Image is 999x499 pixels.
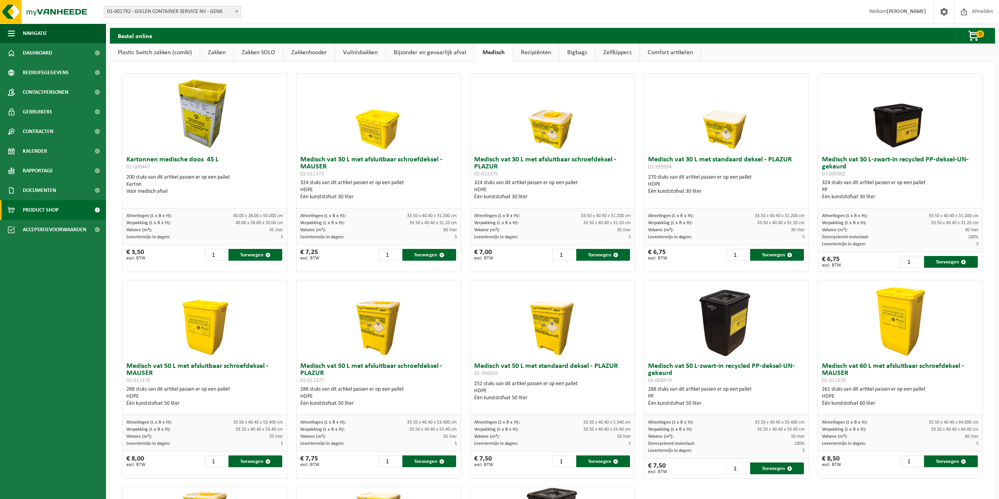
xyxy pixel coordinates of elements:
button: Toevoegen [924,455,978,467]
h3: Medisch vat 50 L met afsluitbaar schroefdeksel - PLAZUR [300,363,457,384]
input: 1 [205,455,228,467]
span: excl. BTW [648,256,667,261]
span: Verpakking (L x B x H): [300,221,345,225]
span: Navigatie [23,24,47,43]
span: Afmetingen (L x B x H): [300,214,346,218]
span: 33.50 x 40.40 x 64.00 cm [931,427,979,432]
span: Verpakking (L x B x H): [126,221,171,225]
div: 288 stuks van dit artikel passen er op een pallet [126,386,283,407]
span: Afmetingen (L x B x H): [300,420,346,425]
div: 324 stuks van dit artikel passen er op een pallet [300,179,457,201]
span: Acceptatievoorwaarden [23,220,86,239]
a: Plastic Switch zakken (combi) [110,44,200,62]
img: 02-011375 [513,74,592,152]
span: excl. BTW [822,263,841,268]
h3: Medisch vat 30 L met standaard deksel - PLAZUR [648,156,805,172]
img: 01-999935 [513,280,592,359]
div: Één kunststofvat 60 liter [822,400,979,407]
div: HDPE [648,181,805,188]
span: 01-000979 [648,378,672,384]
h3: Medisch vat 60 L met afsluitbaar schroefdeksel - MAUSER [822,363,979,384]
span: Volume (m³): [126,228,152,232]
span: Levertermijn in dagen: [126,441,170,446]
span: 33.50 x 40.40 x 53.40 cm [757,427,805,432]
div: Één kunststofvat 30 liter [822,194,979,201]
div: € 7,25 [300,249,320,261]
span: 5 [976,242,979,247]
span: Verpakking (L x B x H): [648,221,692,225]
div: HDPE [300,393,457,400]
div: 252 stuks van dit artikel passen er op een pallet [474,380,631,402]
span: Levertermijn in dagen: [648,235,692,239]
span: 01-001792 - GIELEN CONTAINER SERVICE NV - GENK [104,6,241,17]
span: Volume (m³): [822,434,847,439]
input: 1 [552,455,575,467]
div: Voor medisch afval [126,188,283,195]
span: excl. BTW [126,462,146,467]
button: 0 [955,28,994,44]
button: Toevoegen [402,249,456,261]
input: 1 [378,249,402,261]
h2: Bestel online [110,28,160,43]
div: € 6,75 [648,249,667,261]
div: HDPE [126,393,283,400]
span: 01-999935 [474,371,498,377]
span: 33.50 x 40.40 x 31.20 cm [409,221,457,225]
span: excl. BTW [648,470,667,474]
span: 5 [281,441,283,446]
span: 33.50 x 40.40 x 53.40 cm [409,427,457,432]
span: 33.50 x 40.40 x 53.400 cm [407,420,457,425]
span: 50 liter [269,434,283,439]
input: 1 [726,462,749,474]
span: 5 [455,441,457,446]
span: 33.50 x 40.40 x 31.200 cm [755,214,805,218]
div: € 8,00 [126,455,146,467]
span: Volume (m³): [300,228,326,232]
div: Karton [126,181,283,188]
span: 01-001792 - GIELEN CONTAINER SERVICE NV - GENK [104,6,241,18]
img: 02-011377 [339,280,418,359]
span: 33.50 x 40.40 x 53.40 cm [236,427,283,432]
button: Toevoegen [576,455,630,467]
div: HDPE [474,388,631,395]
button: Toevoegen [750,249,804,261]
span: 100% [794,441,805,446]
h3: Medisch vat 30 L met afsluitbaar schroefdeksel - PLAZUR [474,156,631,177]
div: € 8,50 [822,455,841,467]
span: 33.50 x 40.40 x 53.400 cm [755,420,805,425]
span: Verpakking (L x B x H): [126,427,171,432]
span: Verpakking (L x B x H): [822,427,866,432]
span: 50 liter [443,434,457,439]
span: excl. BTW [822,462,841,467]
span: 60 liter [965,434,979,439]
span: Contactpersonen [23,82,68,102]
span: 5 [455,235,457,239]
span: Volume (m³): [648,228,674,232]
input: 1 [900,256,923,268]
span: Levertermijn in dagen: [648,448,692,453]
div: 200 stuks van dit artikel passen er op een pallet [126,174,283,195]
div: Één kunststofvat 50 liter [126,400,283,407]
span: 33.50 x 40.40 x 31.200 cm [407,214,457,218]
input: 1 [900,455,923,467]
span: 02-011375 [474,171,498,177]
span: 33.50 x 40.40 x 5.340 cm [583,420,631,425]
span: Verpakking (L x B x H): [300,427,345,432]
span: excl. BTW [300,462,320,467]
span: 45 liter [269,228,283,232]
span: Documenten [23,181,56,200]
span: Levertermijn in dagen: [300,441,344,446]
a: Zakkenhouder [283,44,335,62]
a: Recipiënten [513,44,559,62]
span: 01-999934 [648,164,672,170]
span: 33.50 x 40.40 x 53.40 cm [583,427,631,432]
span: 02-011373 [300,171,324,177]
div: HDPE [300,186,457,194]
span: Rapportage [23,161,53,181]
span: 33.50 x 40.40 x 31.20 cm [931,221,979,225]
span: Gerecycleerd materiaal: [822,235,869,239]
span: Volume (m³): [474,434,500,439]
div: 288 stuks van dit artikel passen er op een pallet [300,386,457,407]
div: PP [648,393,805,400]
div: Één kunststofvat 50 liter [300,400,457,407]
